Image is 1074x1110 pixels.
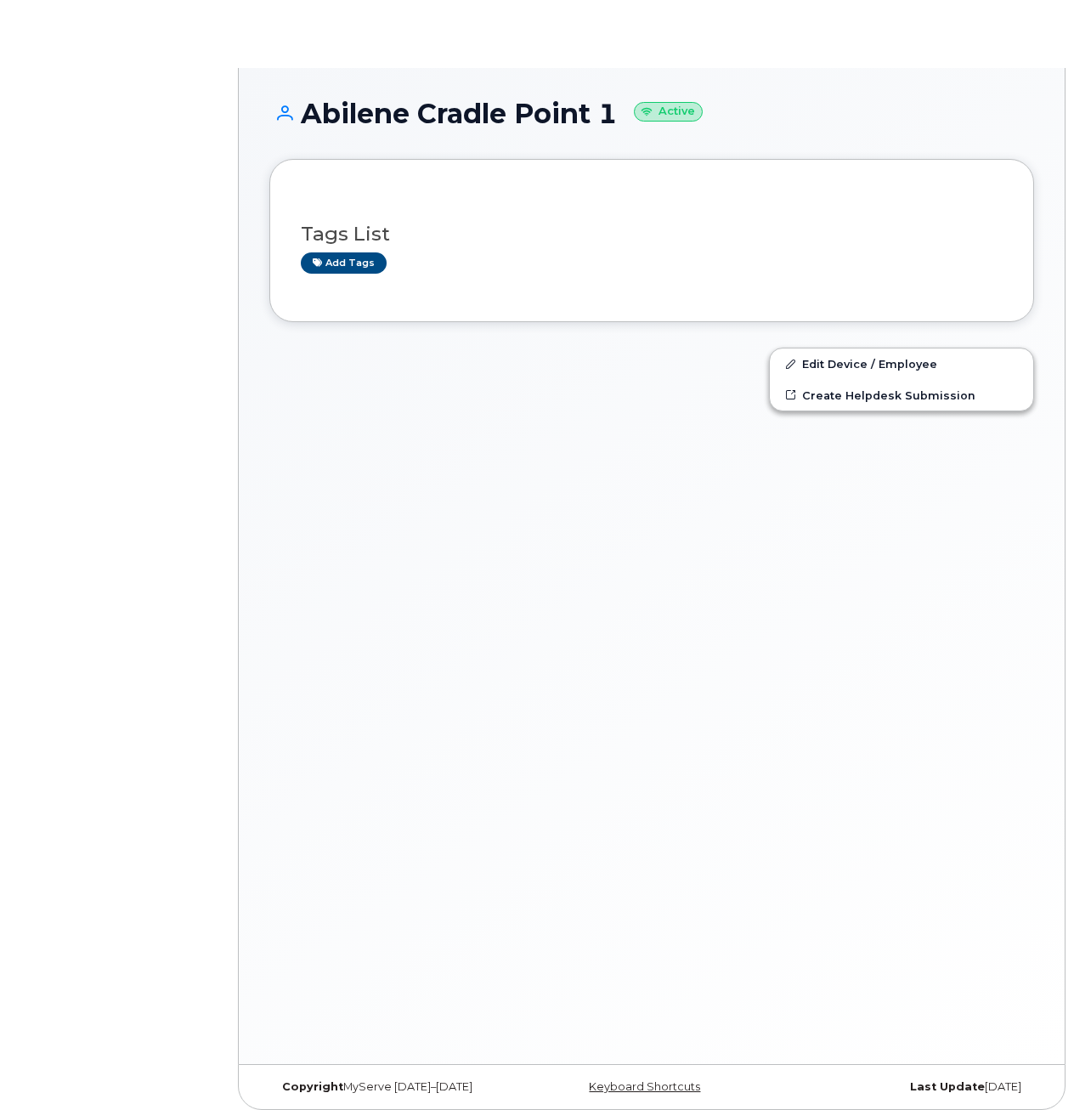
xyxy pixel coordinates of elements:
a: Keyboard Shortcuts [589,1080,700,1093]
strong: Copyright [282,1080,343,1093]
a: Create Helpdesk Submission [770,380,1033,411]
a: Add tags [301,252,387,274]
a: Edit Device / Employee [770,348,1033,379]
div: [DATE] [779,1080,1034,1094]
small: Active [634,102,703,122]
h3: Tags List [301,224,1003,245]
div: MyServe [DATE]–[DATE] [269,1080,524,1094]
h1: Abilene Cradle Point 1 [269,99,1034,128]
strong: Last Update [910,1080,985,1093]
